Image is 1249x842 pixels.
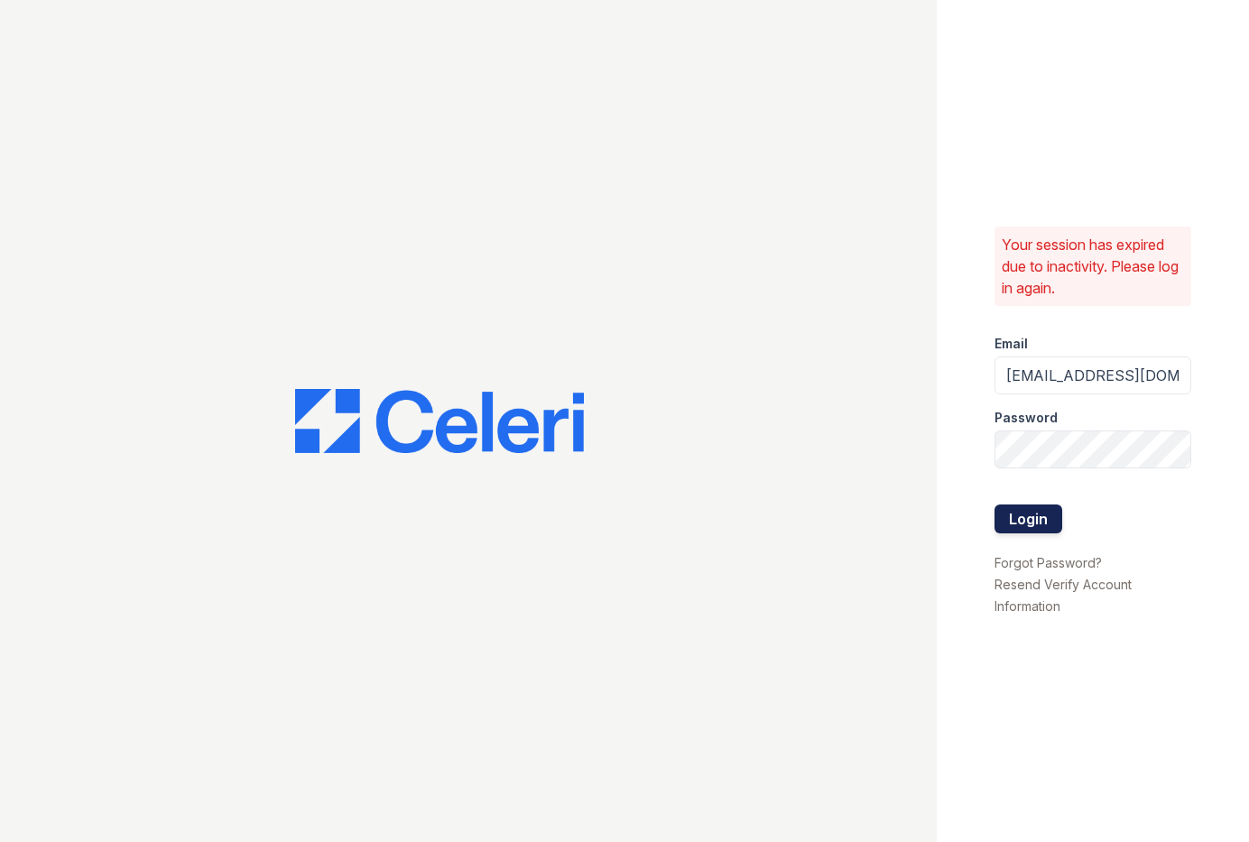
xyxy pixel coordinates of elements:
[295,389,584,454] img: CE_Logo_Blue-a8612792a0a2168367f1c8372b55b34899dd931a85d93a1a3d3e32e68fde9ad4.png
[995,577,1132,614] a: Resend Verify Account Information
[995,504,1062,533] button: Login
[995,555,1102,570] a: Forgot Password?
[995,409,1058,427] label: Password
[1002,234,1184,299] p: Your session has expired due to inactivity. Please log in again.
[995,335,1028,353] label: Email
